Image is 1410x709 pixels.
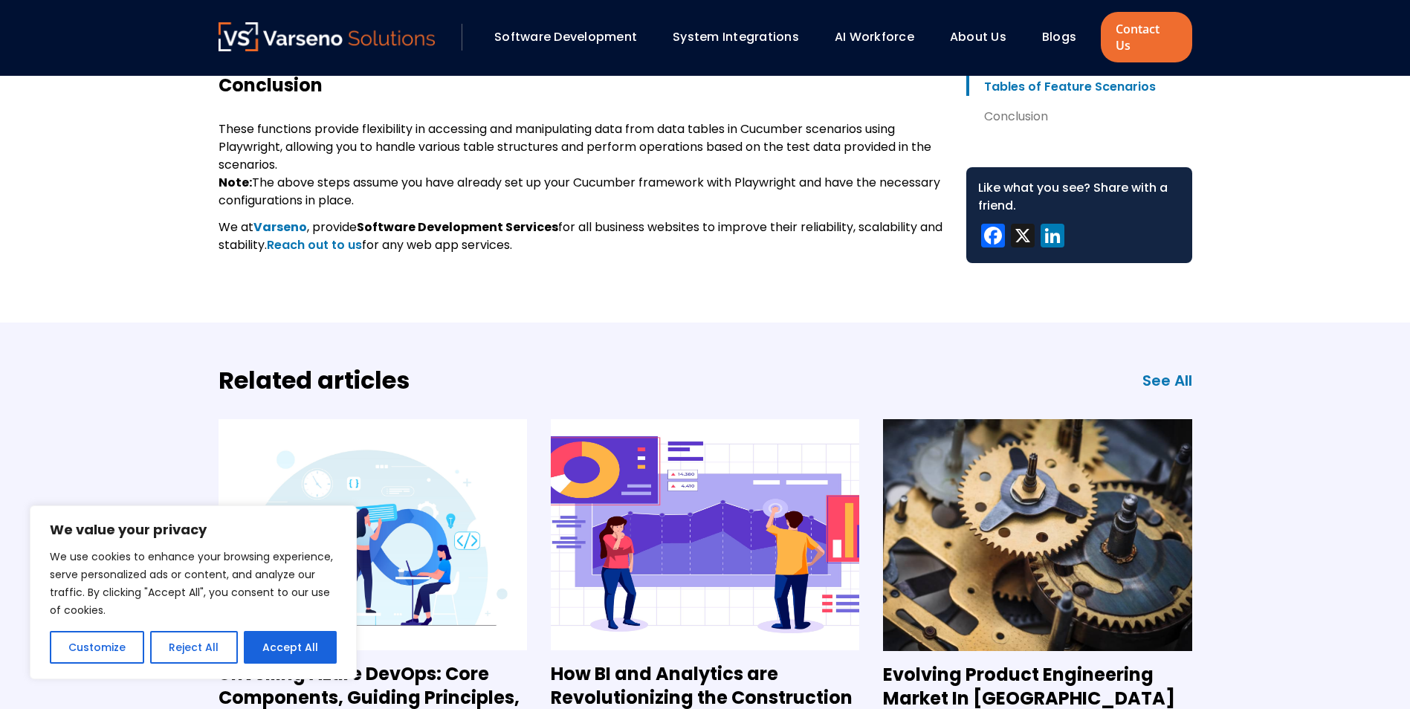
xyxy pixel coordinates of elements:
[551,419,859,650] img: How BI and Analytics are Revolutionizing the Construction Industry
[665,25,820,50] div: System Integrations
[219,22,436,51] img: Varseno Solutions – Product Engineering & IT Services
[827,25,935,50] div: AI Workforce
[253,218,307,236] a: Varseno
[942,25,1027,50] div: About Us
[978,179,1180,215] div: Like what you see? Share with a friend.
[219,174,252,191] strong: Note:
[50,548,337,619] p: We use cookies to enhance your browsing experience, serve personalized ads or content, and analyz...
[978,224,1008,251] a: Facebook
[219,419,527,650] img: Unveiling Azure DevOps: Core Components, Guiding Principles, and Lifecycle Benefits
[357,218,558,236] strong: Software Development Services
[1035,25,1097,50] div: Blogs
[244,631,337,664] button: Accept All
[219,120,940,209] span: These functions provide flexibility in accessing and manipulating data from data tables in Cucumb...
[50,631,144,664] button: Customize
[673,28,799,45] a: System Integrations
[1142,370,1192,391] a: See All
[150,631,237,664] button: Reject All
[50,521,337,539] p: We value your privacy
[966,108,1192,126] a: Conclusion
[1042,28,1076,45] a: Blogs
[1008,224,1038,251] a: X
[835,28,914,45] a: AI Workforce
[1101,12,1191,62] a: Contact Us
[219,218,942,254] p: We at , provide for all business websites to improve their reliability, scalability and stability...
[966,60,1192,96] a: Methods to Retrieve Data from Tables of Feature Scenarios
[219,364,410,397] h2: Related articles
[950,28,1006,45] a: About Us
[883,419,1191,651] img: Evolving Product Engineering Market In India
[487,25,658,50] div: Software Development
[267,236,362,253] a: Reach out to us
[219,74,942,97] h3: Conclusion
[1038,224,1067,251] a: LinkedIn
[219,22,436,52] a: Varseno Solutions – Product Engineering & IT Services
[494,28,637,45] a: Software Development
